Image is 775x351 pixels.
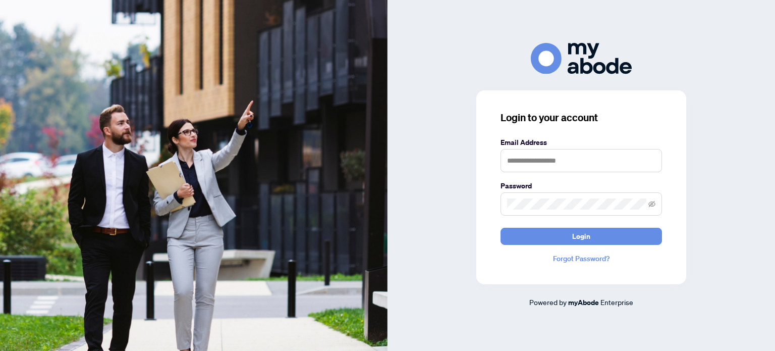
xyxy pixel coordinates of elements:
[648,200,655,208] span: eye-invisible
[501,137,662,148] label: Email Address
[529,297,567,307] span: Powered by
[572,228,590,244] span: Login
[568,297,599,308] a: myAbode
[600,297,633,307] span: Enterprise
[501,228,662,245] button: Login
[531,43,632,74] img: ma-logo
[501,111,662,125] h3: Login to your account
[501,253,662,264] a: Forgot Password?
[501,180,662,191] label: Password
